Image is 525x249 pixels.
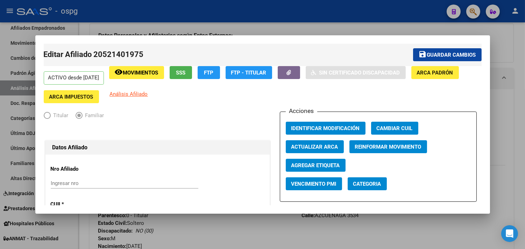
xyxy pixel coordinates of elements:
[110,91,148,97] span: Análisis Afiliado
[52,143,263,152] h1: Datos Afiliado
[123,70,158,76] span: Movimientos
[286,177,342,190] button: Vencimiento PMI
[115,68,123,76] mat-icon: remove_red_eye
[419,50,427,58] mat-icon: save
[413,48,482,61] button: Guardar cambios
[170,66,192,79] button: SSS
[355,144,421,150] span: Reinformar Movimiento
[353,181,381,187] span: Categoria
[427,52,476,58] span: Guardar cambios
[44,90,99,103] button: ARCA Impuestos
[286,140,344,153] button: Actualizar ARCA
[51,165,115,173] p: Nro Afiliado
[286,106,317,115] h3: Acciones
[44,50,144,59] span: Editar Afiliado 20521401975
[44,71,104,85] p: ACTIVO desde [DATE]
[371,122,418,135] button: Cambiar CUIL
[501,225,518,242] div: Open Intercom Messenger
[291,181,336,187] span: Vencimiento PMI
[198,66,220,79] button: FTP
[226,66,272,79] button: FTP - Titular
[231,70,267,76] span: FTP - Titular
[286,122,366,135] button: Identificar Modificación
[51,200,115,208] p: CUIL
[291,144,338,150] span: Actualizar ARCA
[411,66,459,79] button: ARCA Padrón
[109,66,164,79] button: Movimientos
[291,125,360,131] span: Identificar Modificación
[44,114,111,120] mat-radio-group: Elija una opción
[417,70,453,76] span: ARCA Padrón
[291,162,340,169] span: Agregar Etiqueta
[377,125,413,131] span: Cambiar CUIL
[319,70,400,76] span: Sin Certificado Discapacidad
[83,112,104,120] span: Familiar
[176,70,185,76] span: SSS
[349,140,427,153] button: Reinformar Movimiento
[204,70,213,76] span: FTP
[49,94,93,100] span: ARCA Impuestos
[51,112,69,120] span: Titular
[306,66,406,79] button: Sin Certificado Discapacidad
[286,159,346,172] button: Agregar Etiqueta
[348,177,387,190] button: Categoria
